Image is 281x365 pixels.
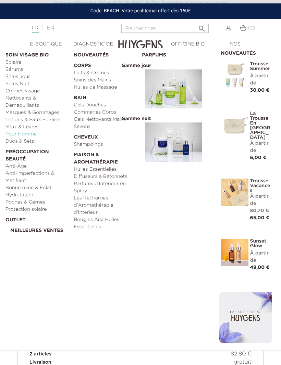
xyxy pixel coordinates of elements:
a: Shampoings [74,141,137,148]
a: Crèmes visage [5,88,69,95]
a: Nos engagements [211,41,259,55]
a: Soins des Mains [74,77,137,84]
a: Anti-Âge [5,163,69,170]
a: Trousse Summer [250,62,271,71]
a: Trousse Vacances [250,179,271,193]
a: Sunset Glow [250,239,271,248]
a: Gommages Corps [74,109,137,116]
a: Yeux & Lèvres [5,123,69,131]
div: À partir de [250,250,271,264]
img: Huygens [118,29,163,53]
a: Bonne mine & Éclat [5,184,69,192]
span: 30,00 € [250,88,270,93]
span: 49,00 € [250,265,270,270]
a: Nettoyants & Démaquillants [5,95,69,109]
span: Gamme jour [120,63,153,69]
a: Les Recharges d'Aromathérapie d'Intérieur [74,195,137,216]
span: 80,70 € [250,208,269,213]
a: Sérums [5,66,69,73]
a: Duos & Sets [5,138,69,145]
a: Poches & Cernes [5,199,69,206]
button:  [196,22,208,31]
div: À partir de [250,140,271,154]
a: Gels Douches [74,102,137,109]
img: routine_nuit_banner.jpg [145,122,202,161]
a: Solaire [5,59,69,66]
img: Sunset glow- un teint éclatant [221,239,248,266]
img: Trousse Summer [221,62,248,89]
h2: Nouveautés [221,48,271,56]
a: Protection solaire [5,206,69,213]
a: Soins Jour [5,73,69,80]
a: Officine Bio [164,41,211,48]
a: Diagnostic de peau [70,41,117,55]
span: 2 articles [29,352,51,356]
img: routine_jour_banner.jpg [145,69,202,108]
a: Gamme nuit [142,112,205,165]
a: Hydratation [5,192,69,199]
a: La Trousse en [GEOGRAPHIC_DATA] [250,111,271,140]
a: Soins Nuit [5,80,69,88]
a: Maison & Aromathérapie [74,148,137,166]
span: Gamme nuit [120,116,152,122]
a: Laits & Crèmes [74,69,137,77]
a: Masques & Gommages [5,109,69,116]
a: Pour Homme [5,131,69,138]
img: La Trousse vacances [221,179,248,206]
div: | [28,24,112,32]
a: Corps [74,59,137,69]
a: Huiles Essentielles [74,166,137,173]
div: À partir de [250,193,271,207]
i:  [198,23,206,31]
span: Livraison [29,360,51,365]
img: gift-card-fr1.png [219,292,272,343]
a: OUTLET [5,213,69,224]
a: Gamme jour [142,59,205,112]
a: (2) [240,25,255,31]
a: Cheveux [74,130,137,141]
span: (2) [248,26,255,30]
span: 65,00 € [250,216,270,220]
a: E-Boutique [22,41,70,48]
img: La Trousse en Coton [221,111,248,139]
a: Savons [74,123,137,130]
input: Rechercher [121,24,209,33]
a: Soin Visage Bio [5,48,69,59]
a: Préoccupation beauté [5,145,69,163]
span: 6,00 € [250,155,267,160]
a: Diffuseurs à Bâtonnets [74,173,137,180]
a: Parfums [142,48,205,59]
a: EN [47,26,54,30]
a: Huiles de Massage [74,84,137,91]
a: Parfums d'Intérieur en Spray [74,180,137,195]
a: Gels Nettoyants Mains [74,116,137,123]
div: À partir de [250,73,271,87]
span: 82,80 € [231,350,252,358]
a: Bougies Aux Huiles Essentielles [74,216,137,231]
a: Nouveautés [74,48,137,59]
a: FR [32,26,38,33]
a: Anti-imperfections & Matifiant [5,170,69,184]
a: Meilleures Ventes [10,224,69,234]
a: Bain [74,91,137,102]
a: Lotions & Eaux Florales [5,116,69,123]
